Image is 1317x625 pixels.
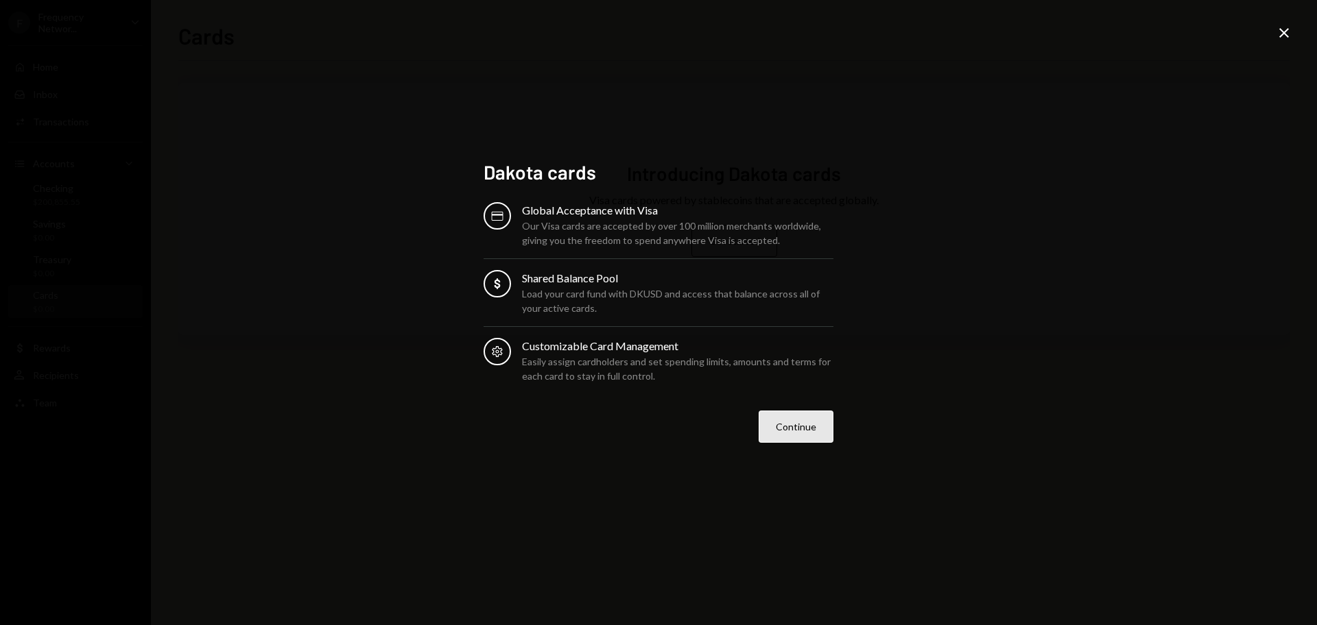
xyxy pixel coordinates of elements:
[484,159,833,186] h2: Dakota cards
[759,410,833,443] button: Continue
[522,286,833,315] div: Load your card fund with DKUSD and access that balance across all of your active cards.
[522,202,833,219] div: Global Acceptance with Visa
[522,338,833,354] div: Customizable Card Management
[522,354,833,383] div: Easily assign cardholders and set spending limits, amounts and terms for each card to stay in ful...
[522,270,833,286] div: Shared Balance Pool
[522,219,833,247] div: Our Visa cards are accepted by over 100 million merchants worldwide, giving you the freedom to sp...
